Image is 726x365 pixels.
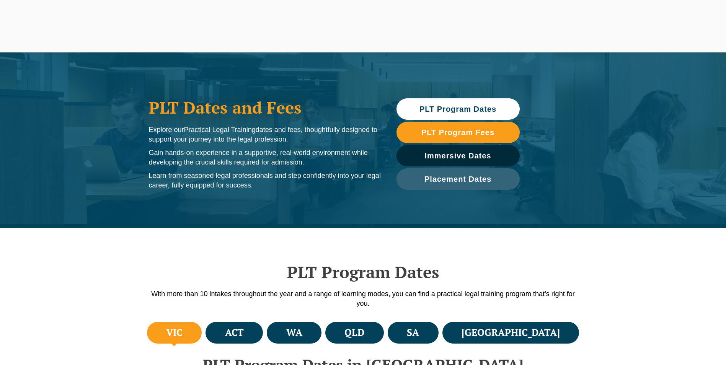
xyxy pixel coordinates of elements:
span: Placement Dates [424,175,491,183]
p: Explore our dates and fees, thoughtfully designed to support your journey into the legal profession. [149,125,381,144]
h4: VIC [166,326,183,339]
h2: PLT Program Dates [145,262,581,282]
h4: WA [286,326,302,339]
a: PLT Program Fees [396,122,520,143]
h4: SA [407,326,419,339]
p: Gain hands-on experience in a supportive, real-world environment while developing the crucial ski... [149,148,381,167]
h4: [GEOGRAPHIC_DATA] [462,326,560,339]
a: Placement Dates [396,168,520,190]
span: Practical Legal Training [184,126,256,134]
h1: PLT Dates and Fees [149,98,381,117]
p: Learn from seasoned legal professionals and step confidently into your legal career, fully equipp... [149,171,381,190]
span: PLT Program Fees [421,129,494,136]
h4: ACT [225,326,244,339]
span: PLT Program Dates [419,105,496,113]
p: With more than 10 intakes throughout the year and a range of learning modes, you can find a pract... [145,289,581,308]
span: Immersive Dates [425,152,491,160]
a: Immersive Dates [396,145,520,166]
a: PLT Program Dates [396,98,520,120]
h4: QLD [344,326,364,339]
